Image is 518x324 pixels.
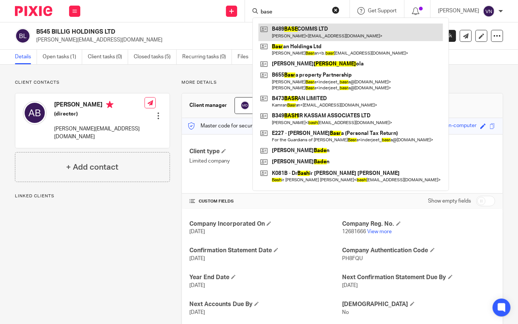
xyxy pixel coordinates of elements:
h4: + Add contact [66,161,118,173]
h4: CUSTOM FIELDS [189,198,342,204]
a: Open tasks (1) [43,50,82,64]
img: svg%3E [23,101,47,125]
p: Client contacts [15,80,170,86]
span: 12681666 [342,229,366,234]
h4: [DEMOGRAPHIC_DATA] [342,300,495,308]
span: [DATE] [189,283,205,288]
a: Recurring tasks (0) [182,50,232,64]
p: More details [182,80,503,86]
h4: Company Incorporated On [189,220,342,228]
img: svg%3E [483,5,495,17]
h3: Client manager [189,102,227,109]
p: [PERSON_NAME][EMAIL_ADDRESS][DOMAIN_NAME] [54,125,145,141]
input: Search [260,9,327,16]
h4: Client type [189,148,342,155]
p: Master code for secure communications and files [187,122,316,130]
h4: Next Confirmation Statement Due By [342,274,495,281]
span: PH8FQU [342,256,363,261]
span: [DATE] [189,256,205,261]
i: Primary [106,101,114,108]
a: View more [367,229,392,234]
img: svg%3E [15,28,31,44]
p: [PERSON_NAME] [438,7,479,15]
p: [PERSON_NAME][EMAIL_ADDRESS][DOMAIN_NAME] [36,36,401,44]
span: [DATE] [189,229,205,234]
p: Linked clients [15,193,170,199]
h4: Company Reg. No. [342,220,495,228]
a: Details [15,50,37,64]
h4: Next Accounts Due By [189,300,342,308]
h4: Confirmation Statement Date [189,247,342,254]
img: svg%3E [241,101,249,110]
button: Clear [332,6,339,14]
a: Client tasks (0) [88,50,128,64]
span: [DATE] [342,283,358,288]
span: No [342,310,349,315]
h4: Year End Date [189,274,342,281]
h2: B545 BILLIG HOLDINGS LTD [36,28,328,36]
span: Get Support [368,8,397,13]
h4: Company Authentication Code [342,247,495,254]
a: Closed tasks (5) [134,50,177,64]
span: [DATE] [189,310,205,315]
a: Files [238,50,254,64]
h5: (director) [54,110,145,118]
h4: [PERSON_NAME] [54,101,145,110]
p: Limited company [189,157,342,165]
label: Show empty fields [428,197,471,205]
img: Pixie [15,6,52,16]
